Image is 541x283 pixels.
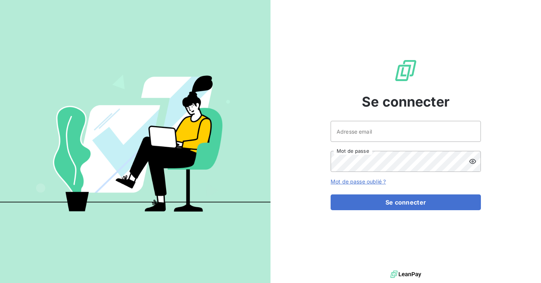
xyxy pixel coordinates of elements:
a: Mot de passe oublié ? [331,178,386,185]
input: placeholder [331,121,481,142]
span: Se connecter [362,92,450,112]
img: logo [390,269,421,280]
img: Logo LeanPay [394,59,418,83]
button: Se connecter [331,194,481,210]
